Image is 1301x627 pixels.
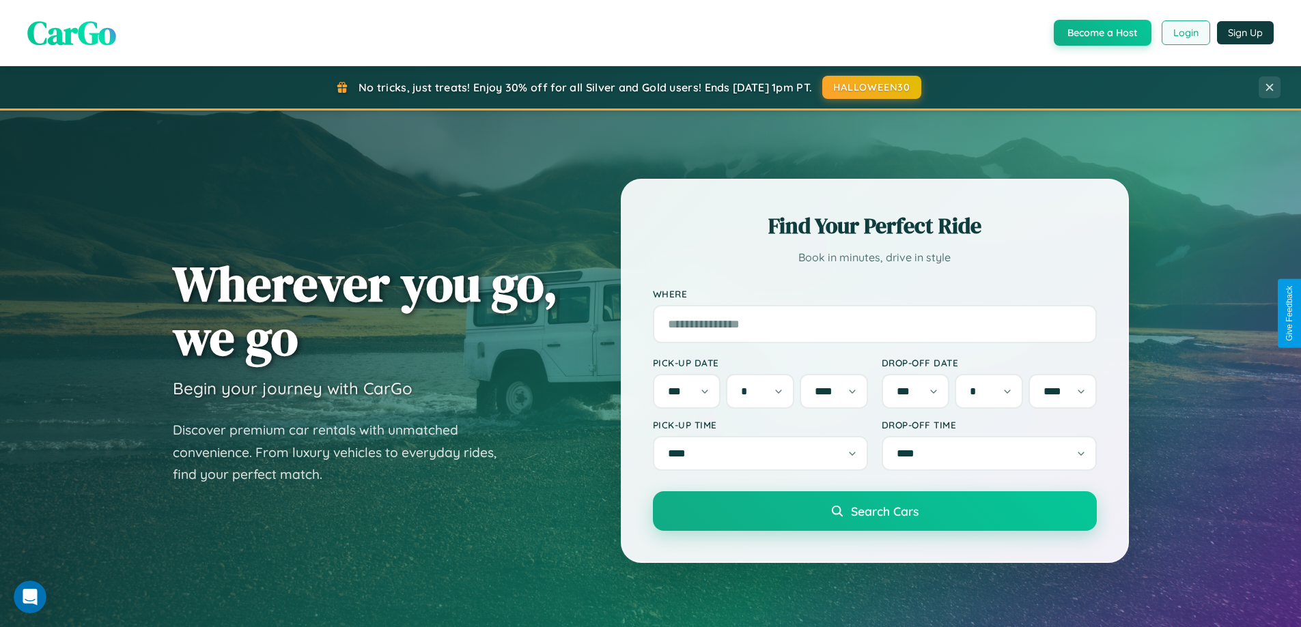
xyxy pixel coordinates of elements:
[1054,20,1151,46] button: Become a Host
[851,504,919,519] span: Search Cars
[27,10,116,55] span: CarGo
[14,581,46,613] iframe: Intercom live chat
[653,211,1097,241] h2: Find Your Perfect Ride
[653,491,1097,531] button: Search Cars
[653,248,1097,267] p: Book in minutes, drive in style
[653,357,868,368] label: Pick-up Date
[1217,21,1274,44] button: Sign Up
[359,81,812,94] span: No tricks, just treats! Enjoy 30% off for all Silver and Gold users! Ends [DATE] 1pm PT.
[653,288,1097,300] label: Where
[173,257,558,364] h1: Wherever you go, we go
[653,419,868,431] label: Pick-up Time
[822,76,921,99] button: HALLOWEEN30
[1162,20,1210,45] button: Login
[173,378,412,398] h3: Begin your journey with CarGo
[882,357,1097,368] label: Drop-off Date
[1285,286,1294,341] div: Give Feedback
[173,419,514,486] p: Discover premium car rentals with unmatched convenience. From luxury vehicles to everyday rides, ...
[882,419,1097,431] label: Drop-off Time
